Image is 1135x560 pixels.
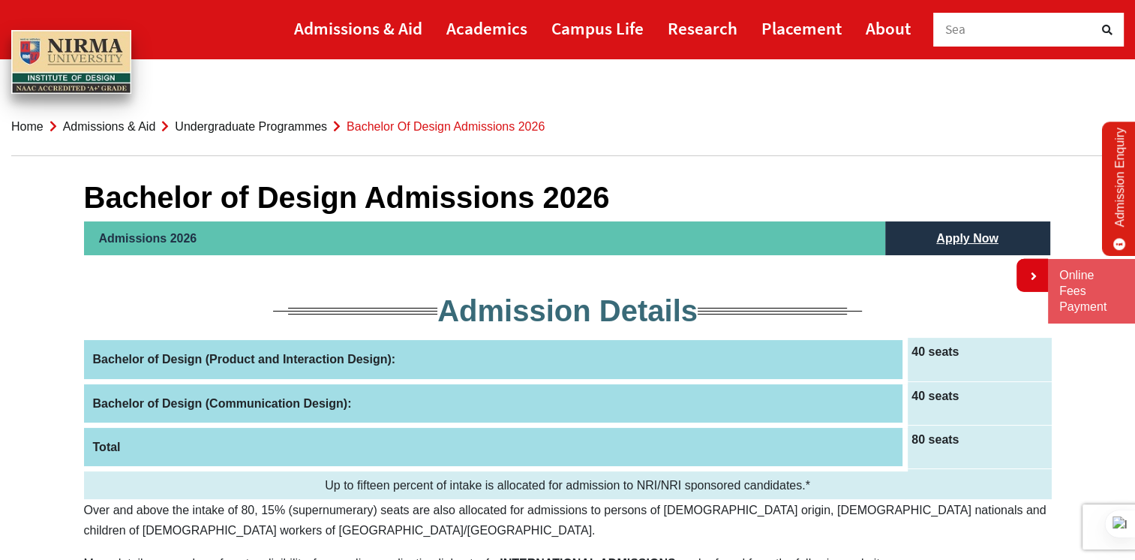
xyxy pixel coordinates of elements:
a: Online Fees Payment [1059,268,1124,315]
td: 40 seats [905,338,1052,381]
a: Apply Now [921,221,1013,255]
td: 80 seats [905,425,1052,468]
a: About [866,11,911,45]
td: 40 seats [905,381,1052,425]
th: Bachelor of Design (Communication Design): [84,381,905,425]
a: Undergraduate Programmes [175,120,327,133]
a: Home [11,120,44,133]
h1: Bachelor of Design Admissions 2026 [84,179,1052,215]
a: Placement [761,11,842,45]
a: Campus Life [551,11,644,45]
h2: Admissions 2026 [84,221,885,255]
span: Bachelor of Design Admissions 2026 [347,120,545,133]
span: Sea [945,21,966,38]
img: main_logo [11,30,131,95]
a: Admissions & Aid [63,120,156,133]
a: Academics [446,11,527,45]
nav: breadcrumb [11,98,1124,156]
span: Admission Details [437,294,698,327]
a: Admissions & Aid [294,11,422,45]
th: Bachelor of Design (Product and Interaction Design): [84,338,905,381]
p: Over and above the intake of 80, 15% (supernumerary) seats are also allocated for admissions to p... [84,500,1052,540]
td: Up to fifteen percent of intake is allocated for admission to NRI/NRI sponsored candidates. [84,468,1052,499]
th: Total [84,425,905,468]
a: Research [668,11,737,45]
